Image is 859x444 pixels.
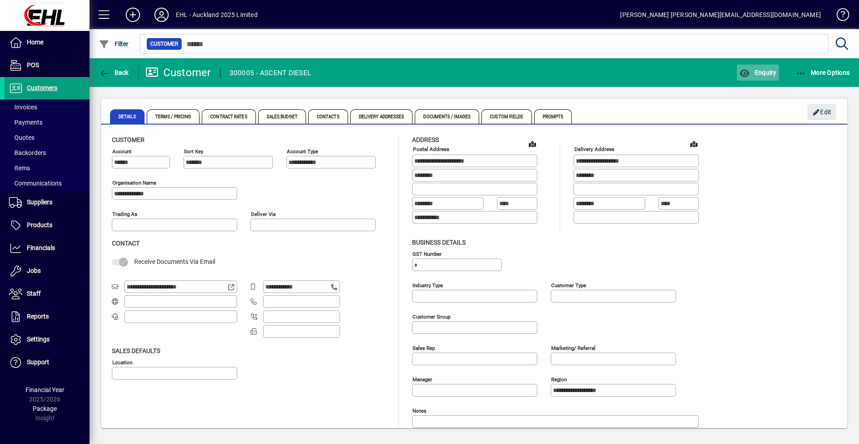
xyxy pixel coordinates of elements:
[4,214,89,237] a: Products
[147,7,176,23] button: Profile
[412,376,432,382] mat-label: Manager
[230,66,311,80] div: 300005 - ASCENT DIESEL
[9,119,43,126] span: Payments
[308,109,348,124] span: Contacts
[687,137,701,151] a: View on map
[112,211,137,217] mat-label: Trading as
[27,61,39,69] span: POS
[150,39,178,48] span: Customer
[830,2,848,31] a: Knowledge Base
[99,69,129,76] span: Back
[9,149,46,156] span: Backorders
[551,345,595,351] mat-label: Marketing/ Referral
[27,198,52,206] span: Suppliers
[4,306,89,328] a: Reports
[4,260,89,282] a: Jobs
[134,258,215,265] span: Receive Documents Via Email
[4,160,89,176] a: Items
[119,7,147,23] button: Add
[412,250,442,257] mat-label: GST Number
[145,65,211,80] div: Customer
[412,313,451,319] mat-label: Customer group
[620,8,821,22] div: [PERSON_NAME] [PERSON_NAME][EMAIL_ADDRESS][DOMAIN_NAME]
[251,211,276,217] mat-label: Deliver via
[412,282,443,288] mat-label: Industry type
[4,237,89,259] a: Financials
[525,137,540,151] a: View on map
[793,65,852,81] button: More Options
[4,351,89,374] a: Support
[112,240,140,247] span: Contact
[412,136,439,143] span: Address
[27,221,52,228] span: Products
[27,313,49,320] span: Reports
[112,148,132,155] mat-label: Account
[33,405,57,412] span: Package
[27,244,55,251] span: Financials
[202,109,255,124] span: Contract Rates
[27,39,43,46] span: Home
[258,109,306,124] span: Sales Budget
[795,69,850,76] span: More Options
[481,109,532,124] span: Custom Fields
[27,358,49,366] span: Support
[27,84,57,91] span: Customers
[26,386,64,393] span: Financial Year
[97,65,131,81] button: Back
[534,109,572,124] span: Prompts
[99,40,129,47] span: Filter
[737,65,778,81] button: Enquiry
[27,267,41,274] span: Jobs
[812,105,832,120] span: Edit
[147,109,200,124] span: Terms / Pricing
[4,191,89,214] a: Suppliers
[350,109,413,124] span: Delivery Addresses
[4,283,89,305] a: Staff
[4,31,89,54] a: Home
[9,103,37,111] span: Invoices
[176,8,258,22] div: EHL - Auckland 2025 Limited
[97,36,131,52] button: Filter
[9,134,34,141] span: Quotes
[412,407,426,414] mat-label: Notes
[27,290,41,297] span: Staff
[4,176,89,191] a: Communications
[89,65,139,81] app-page-header-button: Back
[4,54,89,77] a: POS
[551,282,586,288] mat-label: Customer type
[184,148,203,155] mat-label: Sort key
[4,328,89,351] a: Settings
[9,164,30,172] span: Items
[551,376,567,382] mat-label: Region
[112,359,132,365] mat-label: Location
[9,180,62,187] span: Communications
[412,239,466,246] span: Business details
[112,180,156,186] mat-label: Organisation name
[4,115,89,130] a: Payments
[27,336,50,343] span: Settings
[4,145,89,160] a: Backorders
[112,136,145,143] span: Customer
[112,347,160,354] span: Sales defaults
[412,345,435,351] mat-label: Sales rep
[287,148,318,155] mat-label: Account Type
[110,109,145,124] span: Details
[739,69,776,76] span: Enquiry
[808,104,836,120] button: Edit
[415,109,479,124] span: Documents / Images
[4,99,89,115] a: Invoices
[4,130,89,145] a: Quotes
